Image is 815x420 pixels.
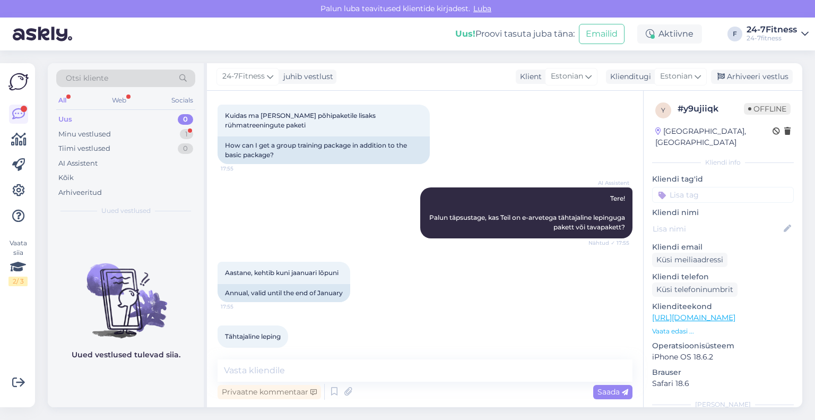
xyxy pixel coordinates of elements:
[747,34,797,42] div: 24-7fitness
[652,158,794,167] div: Kliendi info
[58,114,72,125] div: Uus
[652,340,794,352] p: Operatsioonisüsteem
[652,174,794,185] p: Kliendi tag'id
[225,332,281,340] span: Tähtajaline leping
[652,271,794,282] p: Kliendi telefon
[747,25,797,34] div: 24-7Fitness
[661,106,665,114] span: y
[8,238,28,286] div: Vaata siia
[218,385,321,399] div: Privaatne kommentaar
[169,93,195,107] div: Socials
[218,284,350,302] div: Annual, valid until the end of January
[579,24,625,44] button: Emailid
[56,93,68,107] div: All
[652,352,794,363] p: iPhone OS 18.6.2
[221,303,261,311] span: 17:55
[221,165,261,173] span: 17:55
[455,29,475,39] b: Uus!
[225,112,377,129] span: Kuidas ma [PERSON_NAME] põhipaketile lisaks rühmatreeningute paketi
[652,378,794,389] p: Safari 18.6
[551,71,583,82] span: Estonian
[8,72,29,92] img: Askly Logo
[455,28,575,40] div: Proovi tasuta juba täna:
[58,129,111,140] div: Minu vestlused
[588,239,629,247] span: Nähtud ✓ 17:55
[653,223,782,235] input: Lisa nimi
[652,327,794,336] p: Vaata edasi ...
[8,277,28,286] div: 2 / 3
[58,143,110,154] div: Tiimi vestlused
[652,253,727,267] div: Küsi meiliaadressi
[178,114,193,125] div: 0
[652,207,794,218] p: Kliendi nimi
[72,349,180,361] p: Uued vestlused tulevad siia.
[279,71,333,82] div: juhib vestlust
[58,158,98,169] div: AI Assistent
[516,71,542,82] div: Klient
[58,173,74,183] div: Kõik
[178,143,193,154] div: 0
[652,367,794,378] p: Brauser
[652,282,738,297] div: Küsi telefoninumbrit
[637,24,702,44] div: Aktiivne
[110,93,128,107] div: Web
[655,126,773,148] div: [GEOGRAPHIC_DATA], [GEOGRAPHIC_DATA]
[66,73,108,84] span: Otsi kliente
[652,400,794,409] div: [PERSON_NAME]
[48,244,204,340] img: No chats
[597,387,628,397] span: Saada
[101,206,151,216] span: Uued vestlused
[711,70,793,84] div: Arhiveeri vestlus
[222,71,265,82] span: 24-7Fitness
[652,301,794,312] p: Klienditeekond
[470,4,495,13] span: Luba
[652,187,794,203] input: Lisa tag
[652,313,735,322] a: [URL][DOMAIN_NAME]
[652,242,794,253] p: Kliendi email
[218,136,430,164] div: How can I get a group training package in addition to the basic package?
[606,71,651,82] div: Klienditugi
[221,348,261,356] span: 17:56
[225,269,339,277] span: Aastane, kehtib kuni jaanuari lõpuni
[747,25,809,42] a: 24-7Fitness24-7fitness
[678,102,744,115] div: # y9ujiiqk
[660,71,692,82] span: Estonian
[727,27,742,41] div: F
[180,129,193,140] div: 1
[744,103,791,115] span: Offline
[58,187,102,198] div: Arhiveeritud
[589,179,629,187] span: AI Assistent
